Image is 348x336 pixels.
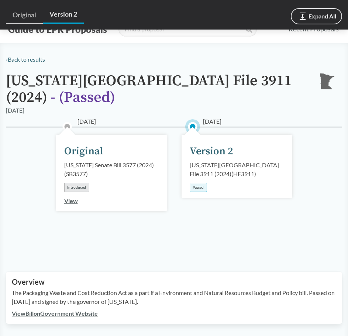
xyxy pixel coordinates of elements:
div: [US_STATE][GEOGRAPHIC_DATA] File 3911 (2024) ( HF3911 ) [190,161,284,178]
a: Original [6,7,43,24]
h2: Overview [12,278,336,286]
div: Passed [190,183,207,192]
span: [DATE] [203,117,221,126]
span: - ( Passed ) [51,88,115,107]
p: The Packaging Waste and Cost Reduction Act as a part if a Environment and Natural Resources Budge... [12,288,336,306]
div: Introduced [64,183,89,192]
div: Original [64,144,103,159]
span: [DATE] [77,117,96,126]
a: View [64,197,78,204]
a: ‹Back to results [6,56,45,63]
a: ViewBillonGovernment Website [12,310,98,317]
a: Version 2 [43,6,84,24]
h1: [US_STATE][GEOGRAPHIC_DATA] File 3911 (2024) [6,73,307,106]
div: [US_STATE] Senate Bill 3577 (2024) ( SB3577 ) [64,161,159,178]
div: Version 2 [190,144,233,159]
div: [DATE] [6,106,24,115]
button: Expand All [291,8,342,24]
